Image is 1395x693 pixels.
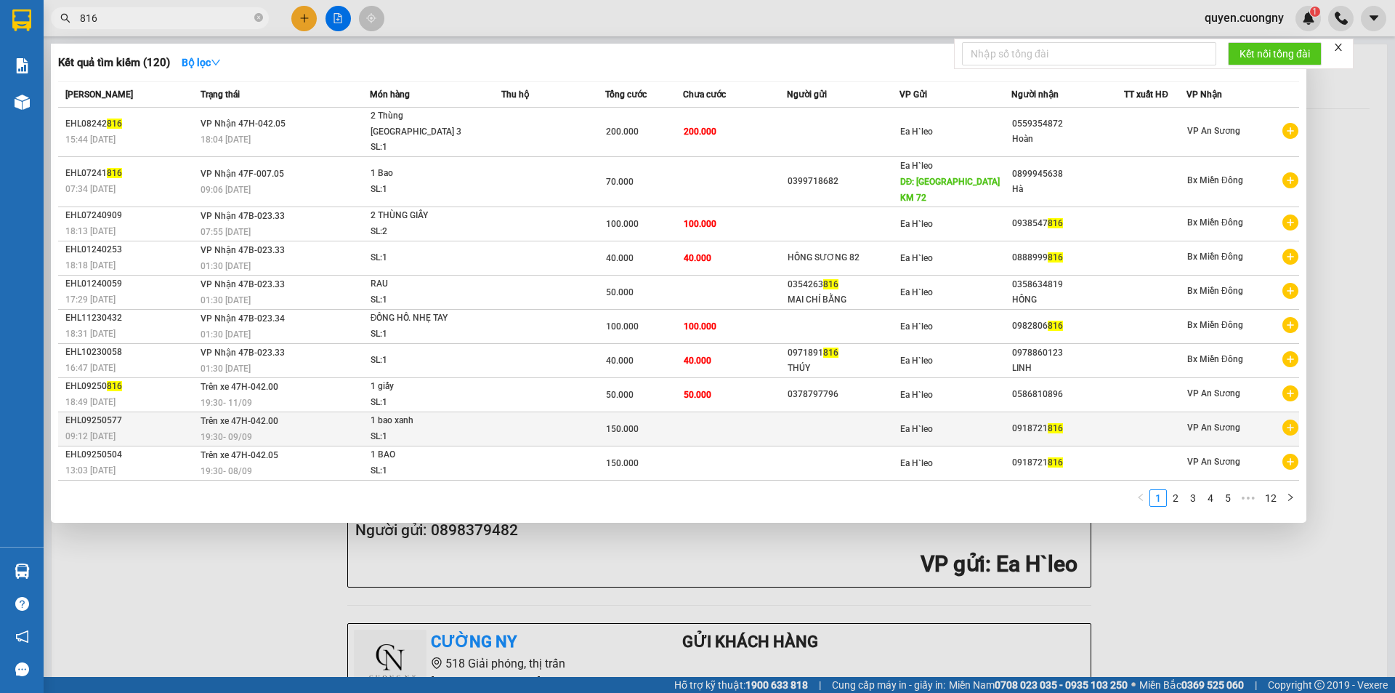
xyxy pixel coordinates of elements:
[15,564,30,579] img: warehouse-icon
[787,89,827,100] span: Người gửi
[65,465,116,476] span: 13:03 [DATE]
[65,89,133,100] span: [PERSON_NAME]
[1220,490,1236,506] a: 5
[65,431,116,441] span: 09:12 [DATE]
[65,413,196,428] div: EHL09250577
[1282,454,1298,470] span: plus-circle
[900,356,933,366] span: Ea H`leo
[900,161,933,171] span: Ea H`leo
[900,321,933,332] span: Ea H`leo
[1012,345,1123,361] div: 0978860123
[684,253,711,263] span: 40.000
[1048,423,1063,433] span: 816
[606,287,634,297] span: 50.000
[201,416,278,426] span: Trên xe 47H-042.00
[606,390,634,400] span: 50.000
[371,208,480,224] div: 2 THÙNG GIẤY
[371,447,480,463] div: 1 BAO
[201,382,278,392] span: Trên xe 47H-042.00
[1282,123,1298,139] span: plus-circle
[683,89,726,100] span: Chưa cước
[1282,385,1298,401] span: plus-circle
[15,662,29,676] span: message
[201,227,251,237] span: 07:55 [DATE]
[371,379,480,395] div: 1 giấy
[684,321,716,332] span: 100.000
[1237,489,1260,507] span: •••
[65,363,116,373] span: 16:47 [DATE]
[1282,489,1299,507] li: Next Page
[1012,116,1123,132] div: 0559354872
[1187,457,1240,467] span: VP An Sương
[606,356,634,366] span: 40.000
[65,311,196,326] div: EHL11230432
[65,276,196,292] div: EHL01240059
[788,174,899,189] div: 0399718682
[1282,215,1298,231] span: plus-circle
[371,250,480,266] div: SL: 1
[211,57,221,68] span: down
[900,177,1000,203] span: DĐ: [GEOGRAPHIC_DATA] KM 72
[201,119,286,129] span: VP Nhận 47H-042.05
[1282,172,1298,188] span: plus-circle
[201,135,251,145] span: 18:04 [DATE]
[788,292,899,308] div: MAI CHÍ BẰNG
[1048,457,1063,468] span: 816
[201,185,251,195] span: 09:06 [DATE]
[201,313,285,324] span: VP Nhận 47B-023.34
[1187,354,1243,364] span: Bx Miền Đông
[1132,489,1149,507] li: Previous Page
[65,116,196,132] div: EHL08242
[107,168,122,178] span: 816
[201,450,278,460] span: Trên xe 47H-042.05
[1282,420,1298,436] span: plus-circle
[124,12,226,47] div: VP An Sương
[1184,489,1202,507] li: 3
[12,14,35,29] span: Gửi:
[124,14,159,29] span: Nhận:
[371,429,480,445] div: SL: 1
[1260,489,1282,507] li: 12
[1228,42,1322,65] button: Kết nối tổng đài
[1237,489,1260,507] li: Next 5 Pages
[900,390,933,400] span: Ea H`leo
[254,13,263,22] span: close-circle
[900,219,933,229] span: Ea H`leo
[65,295,116,305] span: 17:29 [DATE]
[371,463,480,479] div: SL: 1
[65,397,116,407] span: 18:49 [DATE]
[1282,317,1298,333] span: plus-circle
[1012,292,1123,308] div: HỒNG
[65,379,196,394] div: EHL09250
[1012,361,1123,376] div: LINH
[371,353,480,369] div: SL: 1
[1012,277,1123,292] div: 0358634819
[899,89,927,100] span: VP Gửi
[371,311,480,327] div: ĐỒNG HỒ. NHẸ TAY
[201,211,285,221] span: VP Nhận 47B-023.33
[606,321,639,332] span: 100.000
[371,140,480,156] div: SL: 1
[107,381,122,391] span: 816
[1240,46,1310,62] span: Kết nối tổng đài
[1185,490,1201,506] a: 3
[1012,250,1123,265] div: 0888999
[371,182,480,198] div: SL: 1
[80,10,251,26] input: Tìm tên, số ĐT hoặc mã đơn
[1202,490,1218,506] a: 4
[684,127,716,137] span: 200.000
[1012,167,1123,182] div: 0899945638
[1261,490,1281,506] a: 12
[1012,182,1123,197] div: Hà
[900,127,933,137] span: Ea H`leo
[65,135,116,145] span: 15:44 [DATE]
[501,89,529,100] span: Thu hộ
[1012,455,1123,470] div: 0918721
[1187,126,1240,136] span: VP An Sương
[201,169,284,179] span: VP Nhận 47F-007.05
[1012,216,1123,231] div: 0938547
[65,447,196,462] div: EHL09250504
[1187,320,1243,330] span: Bx Miền Đông
[65,208,196,223] div: EHL07240909
[12,103,226,139] div: Tên hàng: 1 thùng giấy. 55 ký ( : 1 )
